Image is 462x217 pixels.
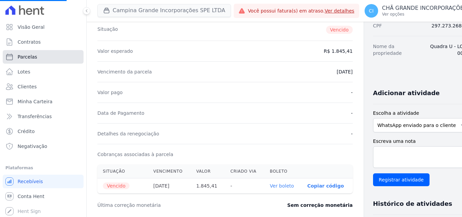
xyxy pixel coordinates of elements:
dd: - [351,89,353,96]
span: Recebíveis [18,178,43,185]
button: Campina Grande Incorporações SPE LTDA [97,4,231,17]
a: Negativação [3,139,84,153]
dt: Valor pago [97,89,123,96]
a: Ver detalhes [325,8,354,14]
a: Contratos [3,35,84,49]
h3: Histórico de atividades [373,200,452,208]
th: [DATE] [148,178,191,194]
th: Situação [97,165,148,178]
button: Copiar código [307,183,344,189]
a: Minha Carteira [3,95,84,108]
dd: - [351,110,353,116]
h3: Adicionar atividade [373,89,440,97]
span: Transferências [18,113,52,120]
span: Visão Geral [18,24,45,30]
th: 1.845,41 [191,178,225,194]
dt: Vencimento da parcela [97,68,152,75]
dt: Valor esperado [97,48,133,55]
th: - [225,178,264,194]
dd: [DATE] [337,68,352,75]
dt: Data de Pagamento [97,110,144,116]
dt: Última correção monetária [97,202,248,209]
span: Contratos [18,39,41,45]
dd: - [351,130,353,137]
span: Minha Carteira [18,98,52,105]
th: Criado via [225,165,264,178]
a: Conta Hent [3,190,84,203]
span: Negativação [18,143,47,150]
div: Plataformas [5,164,81,172]
dt: Situação [97,26,118,34]
a: Transferências [3,110,84,123]
span: Você possui fatura(s) em atraso. [248,7,354,15]
span: Parcelas [18,53,37,60]
span: Crédito [18,128,35,135]
a: Ver boleto [270,183,294,189]
dt: Detalhes da renegociação [97,130,159,137]
a: Lotes [3,65,84,79]
dd: Sem correção monetária [287,202,352,209]
th: Boleto [264,165,302,178]
dd: R$ 1.845,41 [324,48,352,55]
span: Conta Hent [18,193,44,200]
th: Vencimento [148,165,191,178]
dt: Nome da propriedade [373,43,418,57]
a: Recebíveis [3,175,84,188]
span: Vencido [326,26,353,34]
a: Visão Geral [3,20,84,34]
a: Crédito [3,125,84,138]
a: Clientes [3,80,84,93]
span: Clientes [18,83,37,90]
span: CI [369,8,374,13]
dt: Cobranças associadas à parcela [97,151,173,158]
span: Lotes [18,68,30,75]
dt: CPF [373,22,382,29]
input: Registrar atividade [373,173,430,186]
th: Valor [191,165,225,178]
span: Vencido [103,182,130,189]
a: Parcelas [3,50,84,64]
